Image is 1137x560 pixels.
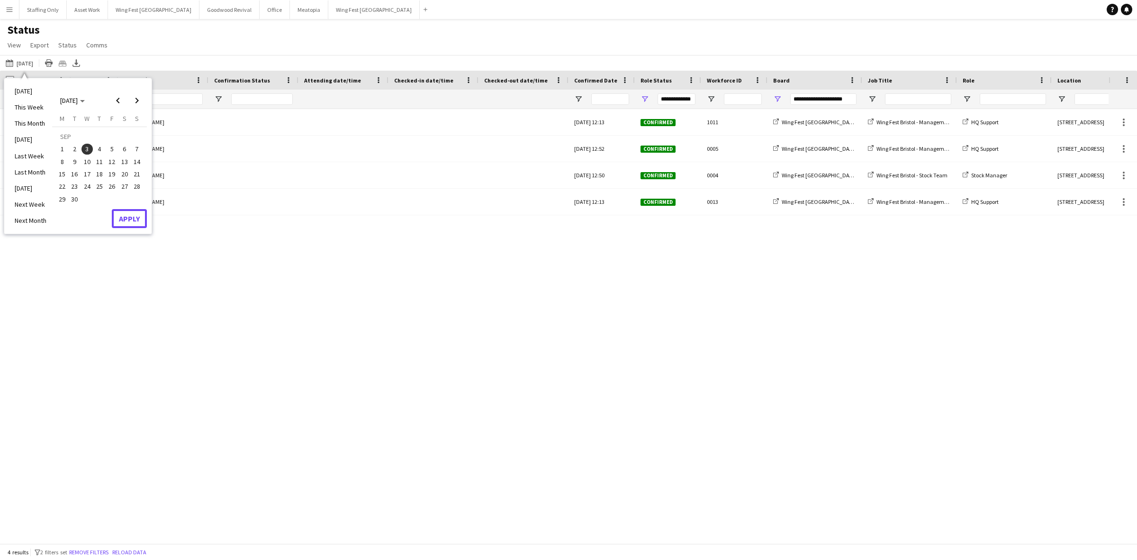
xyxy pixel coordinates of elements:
[641,146,676,153] span: Confirmed
[60,114,64,123] span: M
[81,168,93,180] button: 17-09-2025
[94,144,105,155] span: 4
[1057,95,1066,103] button: Open Filter Menu
[56,130,143,143] td: SEP
[81,180,93,193] button: 24-09-2025
[199,0,260,19] button: Goodwood Revival
[93,180,106,193] button: 25-09-2025
[106,156,118,168] button: 12-09-2025
[94,168,105,180] span: 18
[971,172,1007,179] span: Stock Manager
[86,41,108,49] span: Comms
[4,39,25,51] a: View
[394,77,453,84] span: Checked-in date/time
[71,57,82,69] app-action-btn: Export XLSX
[876,198,967,205] span: Wing Fest Bristol - Management Team
[773,95,782,103] button: Open Filter Menu
[214,77,270,84] span: Confirmation Status
[68,193,81,205] button: 30-09-2025
[701,162,767,188] div: 0004
[56,168,68,180] button: 15-09-2025
[67,0,108,19] button: Asset Work
[118,156,130,168] button: 13-09-2025
[131,168,143,180] button: 21-09-2025
[106,168,118,180] button: 19-09-2025
[108,91,127,110] button: Previous month
[93,168,106,180] button: 18-09-2025
[963,145,999,152] a: HQ Support
[773,172,857,179] a: Wing Fest [GEOGRAPHIC_DATA]
[701,109,767,135] div: 1011
[131,144,143,155] span: 7
[971,198,999,205] span: HQ Support
[868,119,967,126] a: Wing Fest Bristol - Management Team
[81,181,93,193] span: 24
[60,96,78,105] span: [DATE]
[110,114,114,123] span: F
[27,39,53,51] a: Export
[568,189,635,215] div: [DATE] 12:13
[69,168,81,180] span: 16
[106,168,117,180] span: 19
[118,180,130,193] button: 27-09-2025
[568,136,635,162] div: [DATE] 12:52
[131,156,143,167] span: 14
[98,114,101,123] span: T
[93,143,106,155] button: 04-09-2025
[127,91,146,110] button: Next month
[574,95,583,103] button: Open Filter Menu
[8,41,21,49] span: View
[58,41,77,49] span: Status
[9,180,52,196] li: [DATE]
[124,77,139,84] span: Name
[73,114,76,123] span: T
[57,57,68,69] app-action-btn: Crew files as ZIP
[56,180,68,193] button: 22-09-2025
[724,93,762,105] input: Workforce ID Filter Input
[701,136,767,162] div: 0005
[106,180,118,193] button: 26-09-2025
[110,547,148,558] button: Reload data
[118,168,130,180] button: 20-09-2025
[131,180,143,193] button: 28-09-2025
[131,181,143,193] span: 28
[773,77,790,84] span: Board
[123,114,126,123] span: S
[68,168,81,180] button: 16-09-2025
[963,172,1007,179] a: Stock Manager
[701,189,767,215] div: 0013
[69,156,81,167] span: 9
[868,145,967,152] a: Wing Fest Bristol - Management Team
[118,143,130,155] button: 06-09-2025
[119,181,130,193] span: 27
[9,131,52,147] li: [DATE]
[591,93,629,105] input: Confirmed Date Filter Input
[971,145,999,152] span: HQ Support
[119,144,130,155] span: 6
[119,168,130,180] span: 20
[106,156,117,167] span: 12
[56,144,68,155] span: 1
[56,156,68,167] span: 8
[868,95,876,103] button: Open Filter Menu
[9,164,52,180] li: Last Month
[782,119,857,126] span: Wing Fest [GEOGRAPHIC_DATA]
[641,199,676,206] span: Confirmed
[106,144,117,155] span: 5
[963,95,971,103] button: Open Filter Menu
[868,198,967,205] a: Wing Fest Bristol - Management Team
[641,77,672,84] span: Role Status
[4,57,35,69] button: [DATE]
[56,92,89,109] button: Choose month and year
[328,0,420,19] button: Wing Fest [GEOGRAPHIC_DATA]
[56,181,68,193] span: 22
[82,39,111,51] a: Comms
[782,172,857,179] span: Wing Fest [GEOGRAPHIC_DATA]
[290,0,328,19] button: Meatopia
[9,99,52,115] li: This Week
[9,196,52,212] li: Next Week
[574,77,617,84] span: Confirmed Date
[9,83,52,99] li: [DATE]
[214,95,223,103] button: Open Filter Menu
[971,119,999,126] span: HQ Support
